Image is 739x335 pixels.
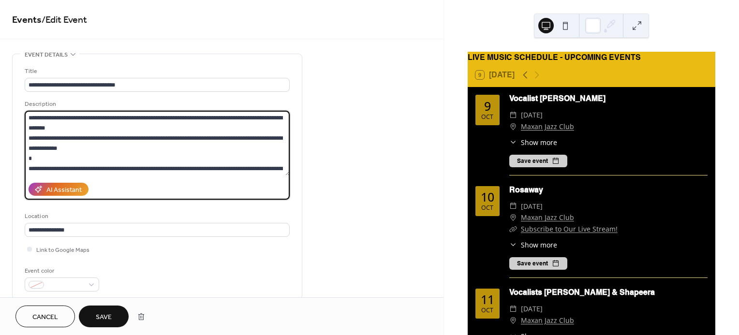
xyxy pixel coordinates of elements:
div: Location [25,211,288,221]
span: Link to Google Maps [36,245,89,255]
button: Save event [509,155,567,167]
div: ​ [509,212,517,223]
span: Cancel [32,312,58,322]
div: Oct [481,114,493,120]
a: Rosaway [509,185,543,194]
span: [DATE] [521,109,543,121]
div: Vocalist [PERSON_NAME] [509,93,708,104]
span: Event details [25,50,68,60]
div: Oct [481,307,493,314]
div: ​ [509,201,517,212]
div: ​ [509,109,517,121]
div: Event color [25,266,97,276]
div: LIVE MUSIC SCHEDULE - UPCOMING EVENTS [468,52,715,63]
button: Save [79,306,129,327]
div: ​ [509,303,517,315]
button: AI Assistant [29,183,89,196]
div: Vocalists [PERSON_NAME] & Shapeera [509,287,708,298]
div: AI Assistant [46,185,82,195]
span: [DATE] [521,201,543,212]
button: Cancel [15,306,75,327]
span: Show more [521,240,557,250]
span: Show more [521,137,557,147]
div: ​ [509,223,517,235]
a: Maxan Jazz Club [521,315,574,326]
button: Save event [509,257,567,270]
a: Maxan Jazz Club [521,121,574,132]
div: ​ [509,315,517,326]
a: Events [12,11,42,29]
div: ​ [509,137,517,147]
div: 11 [481,293,494,306]
a: Maxan Jazz Club [521,212,574,223]
button: ​Show more [509,240,557,250]
div: Title [25,66,288,76]
div: ​ [509,121,517,132]
div: Description [25,99,288,109]
span: / Edit Event [42,11,87,29]
span: [DATE] [521,303,543,315]
div: Oct [481,205,493,211]
div: 10 [481,191,494,203]
span: Save [96,312,112,322]
button: ​Show more [509,137,557,147]
div: ​ [509,240,517,250]
div: 9 [484,100,491,112]
a: Subscribe to Our Live Stream! [521,224,618,233]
